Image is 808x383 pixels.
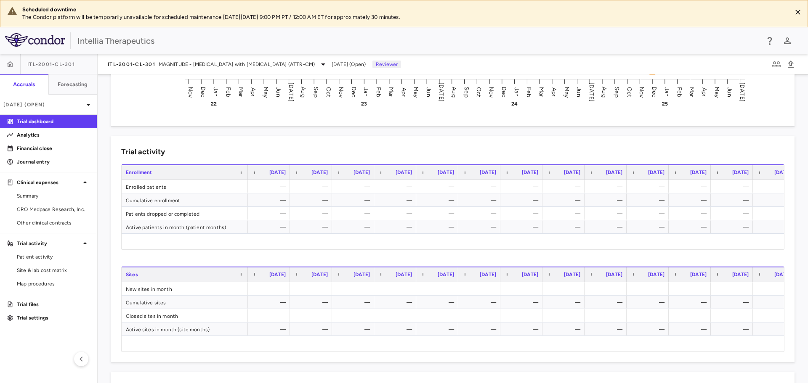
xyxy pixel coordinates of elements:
[601,87,608,97] text: Aug
[463,87,470,97] text: Sep
[122,180,248,193] div: Enrolled patients
[255,207,286,220] div: —
[187,86,194,98] text: Nov
[564,272,580,277] span: [DATE]
[275,87,282,97] text: Jun
[634,180,664,193] div: —
[424,309,454,322] div: —
[592,220,622,234] div: —
[211,101,217,107] text: 22
[332,61,366,68] span: [DATE] (Open)
[550,309,580,322] div: —
[17,314,90,322] p: Trial settings
[760,322,791,336] div: —
[690,272,707,277] span: [DATE]
[17,240,80,247] p: Trial activity
[225,87,232,97] text: Feb
[466,282,496,296] div: —
[353,272,370,277] span: [DATE]
[718,220,749,234] div: —
[466,309,496,322] div: —
[122,296,248,309] div: Cumulative sites
[126,169,152,175] span: Enrollment
[77,34,759,47] div: Intellia Therapeutics
[760,193,791,207] div: —
[438,82,445,102] text: [DATE]
[508,282,538,296] div: —
[508,296,538,309] div: —
[424,322,454,336] div: —
[760,296,791,309] div: —
[122,282,248,295] div: New sites in month
[438,272,454,277] span: [DATE]
[588,82,595,102] text: [DATE]
[676,282,707,296] div: —
[592,282,622,296] div: —
[17,145,90,152] p: Financial close
[424,220,454,234] div: —
[17,267,90,274] span: Site & lab cost matrix
[17,118,90,125] p: Trial dashboard
[466,220,496,234] div: —
[255,296,286,309] div: —
[424,282,454,296] div: —
[350,86,357,97] text: Dec
[592,207,622,220] div: —
[592,296,622,309] div: —
[298,322,328,336] div: —
[412,86,420,98] text: May
[701,87,708,96] text: Apr
[424,296,454,309] div: —
[592,309,622,322] div: —
[13,81,35,88] h6: Accruals
[634,220,664,234] div: —
[159,61,315,68] span: MAGNITUDE - [MEDICAL_DATA] with [MEDICAL_DATA] (ATTR-CM)
[400,87,407,96] text: Apr
[550,207,580,220] div: —
[298,282,328,296] div: —
[513,87,520,96] text: Jan
[382,296,412,309] div: —
[634,282,664,296] div: —
[466,322,496,336] div: —
[508,180,538,193] div: —
[563,86,570,98] text: May
[382,282,412,296] div: —
[122,207,248,220] div: Patients dropped or completed
[508,220,538,234] div: —
[3,101,83,108] p: [DATE] (Open)
[688,87,695,97] text: Mar
[466,207,496,220] div: —
[522,169,538,175] span: [DATE]
[17,131,90,139] p: Analytics
[663,87,670,96] text: Jan
[108,61,155,68] span: ITL-2001-CL-301
[17,280,90,288] span: Map procedures
[760,309,791,322] div: —
[382,309,412,322] div: —
[508,309,538,322] div: —
[638,86,645,98] text: Nov
[550,296,580,309] div: —
[311,272,328,277] span: [DATE]
[287,82,295,102] text: [DATE]
[592,322,622,336] div: —
[606,169,622,175] span: [DATE]
[298,309,328,322] div: —
[634,193,664,207] div: —
[676,180,707,193] div: —
[508,322,538,336] div: —
[298,207,328,220] div: —
[626,87,633,97] text: Oct
[500,86,508,97] text: Dec
[424,193,454,207] div: —
[27,61,75,68] span: ITL-2001-CL-301
[425,87,432,97] text: Jun
[690,169,707,175] span: [DATE]
[718,296,749,309] div: —
[382,322,412,336] div: —
[122,193,248,206] div: Cumulative enrollment
[255,180,286,193] div: —
[550,193,580,207] div: —
[774,169,791,175] span: [DATE]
